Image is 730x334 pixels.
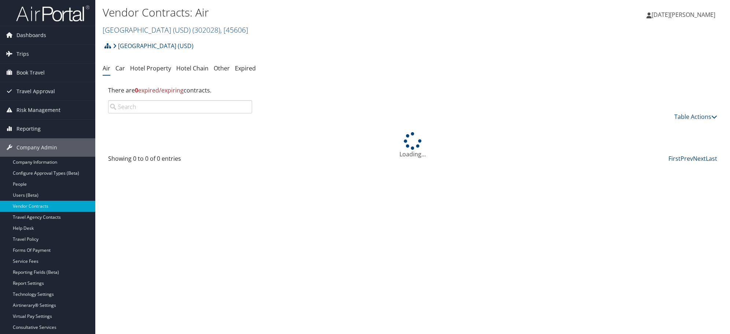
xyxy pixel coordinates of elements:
[135,86,138,94] strong: 0
[103,132,723,159] div: Loading...
[652,11,715,19] span: [DATE][PERSON_NAME]
[214,64,230,72] a: Other
[235,64,256,72] a: Expired
[16,26,46,44] span: Dashboards
[706,155,717,163] a: Last
[108,154,252,167] div: Showing 0 to 0 of 0 entries
[668,155,681,163] a: First
[674,113,717,121] a: Table Actions
[176,64,209,72] a: Hotel Chain
[646,4,723,26] a: [DATE][PERSON_NAME]
[103,5,516,20] h1: Vendor Contracts: Air
[103,80,723,100] div: There are contracts.
[103,25,248,35] a: [GEOGRAPHIC_DATA] (USD)
[16,138,57,157] span: Company Admin
[16,45,29,63] span: Trips
[192,25,220,35] span: ( 302028 )
[681,155,693,163] a: Prev
[16,63,45,82] span: Book Travel
[16,82,55,101] span: Travel Approval
[16,5,89,22] img: airportal-logo.png
[16,120,41,138] span: Reporting
[103,64,110,72] a: Air
[16,101,60,119] span: Risk Management
[115,64,125,72] a: Car
[693,155,706,163] a: Next
[108,100,252,113] input: Search
[130,64,171,72] a: Hotel Property
[220,25,248,35] span: , [ 45606 ]
[113,39,193,53] a: [GEOGRAPHIC_DATA] (USD)
[135,86,184,94] span: expired/expiring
